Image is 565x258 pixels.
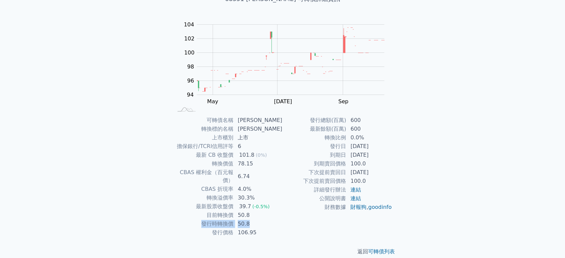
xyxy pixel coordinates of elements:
td: 財務數據 [282,203,346,212]
a: 連結 [350,186,361,193]
td: 100.0 [346,177,392,185]
td: 上市 [234,133,282,142]
td: 4.0% [234,185,282,193]
td: 600 [346,116,392,125]
span: (0%) [256,152,267,158]
td: CBAS 權利金（百元報價） [173,168,234,185]
td: [PERSON_NAME] [234,125,282,133]
div: 聊天小工具 [532,226,565,258]
td: 100.0 [346,159,392,168]
td: [DATE] [346,142,392,151]
td: 600 [346,125,392,133]
a: 可轉債列表 [368,248,395,255]
td: 上市櫃別 [173,133,234,142]
tspan: Sep [338,98,348,105]
g: Chart [180,21,394,105]
td: 目前轉換價 [173,211,234,220]
tspan: 96 [187,78,194,84]
tspan: May [207,98,218,105]
td: 詳細發行辦法 [282,185,346,194]
td: 下次提前賣回價格 [282,177,346,185]
td: 50.8 [234,211,282,220]
td: 擔保銀行/TCRI信用評等 [173,142,234,151]
tspan: 94 [187,92,194,98]
a: goodinfo [368,204,391,210]
td: 最新 CB 收盤價 [173,151,234,159]
td: CBAS 折現率 [173,185,234,193]
tspan: 98 [187,63,194,70]
td: 30.3% [234,193,282,202]
td: 106.95 [234,228,282,237]
td: 發行價格 [173,228,234,237]
td: , [346,203,392,212]
p: 返回 [165,248,400,256]
td: 發行日 [282,142,346,151]
td: 6.74 [234,168,282,185]
td: 6 [234,142,282,151]
td: 到期賣回價格 [282,159,346,168]
td: [PERSON_NAME] [234,116,282,125]
td: 發行時轉換價 [173,220,234,228]
a: 連結 [350,195,361,202]
tspan: 102 [184,35,195,42]
td: 0.0% [346,133,392,142]
tspan: 100 [184,49,195,56]
td: 78.15 [234,159,282,168]
iframe: Chat Widget [532,226,565,258]
td: 到期日 [282,151,346,159]
a: 財報狗 [350,204,366,210]
td: 50.8 [234,220,282,228]
td: 可轉債名稱 [173,116,234,125]
td: 發行總額(百萬) [282,116,346,125]
tspan: [DATE] [274,98,292,105]
td: [DATE] [346,168,392,177]
td: 下次提前賣回日 [282,168,346,177]
td: 最新股票收盤價 [173,202,234,211]
tspan: 104 [184,21,194,28]
td: 最新餘額(百萬) [282,125,346,133]
td: 轉換標的名稱 [173,125,234,133]
td: [DATE] [346,151,392,159]
td: 轉換比例 [282,133,346,142]
td: 公開說明書 [282,194,346,203]
div: 39.7 [238,203,252,211]
span: (-0.5%) [252,204,270,209]
div: 101.8 [238,151,256,159]
td: 轉換溢價率 [173,193,234,202]
td: 轉換價值 [173,159,234,168]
